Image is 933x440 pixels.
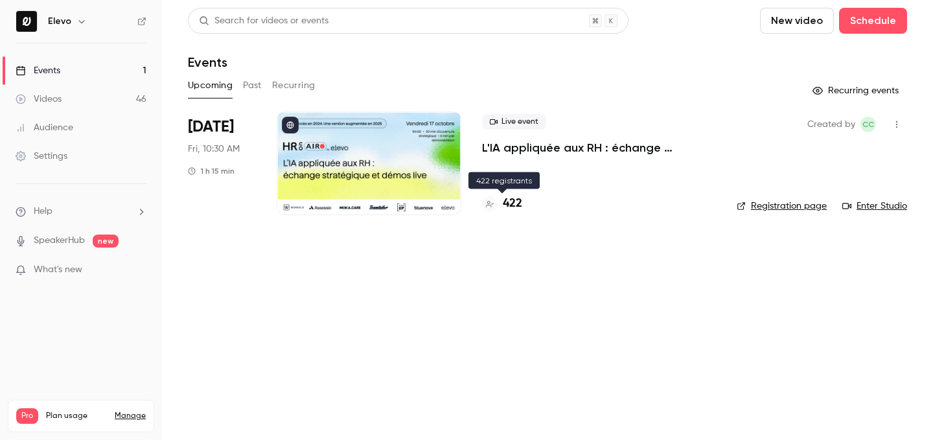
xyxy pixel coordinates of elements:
[272,75,316,96] button: Recurring
[188,117,234,137] span: [DATE]
[115,411,146,421] a: Manage
[188,111,256,215] div: Oct 17 Fri, 10:30 AM (Europe/Paris)
[16,408,38,424] span: Pro
[48,15,71,28] h6: Elevo
[46,411,107,421] span: Plan usage
[16,121,73,134] div: Audience
[807,80,907,101] button: Recurring events
[862,117,874,132] span: CC
[199,14,328,28] div: Search for videos or events
[16,11,37,32] img: Elevo
[16,93,62,106] div: Videos
[482,195,522,213] a: 422
[807,117,855,132] span: Created by
[34,263,82,277] span: What's new
[842,200,907,213] a: Enter Studio
[737,200,827,213] a: Registration page
[16,205,146,218] li: help-dropdown-opener
[188,54,227,70] h1: Events
[16,64,60,77] div: Events
[188,75,233,96] button: Upcoming
[34,234,85,248] a: SpeakerHub
[34,205,52,218] span: Help
[760,8,834,34] button: New video
[839,8,907,34] button: Schedule
[16,150,67,163] div: Settings
[93,235,119,248] span: new
[188,143,240,156] span: Fri, 10:30 AM
[482,114,546,130] span: Live event
[188,166,235,176] div: 1 h 15 min
[482,140,716,156] a: L'IA appliquée aux RH : échange stratégique et démos live.
[503,195,522,213] h4: 422
[243,75,262,96] button: Past
[860,117,876,132] span: Clara Courtillier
